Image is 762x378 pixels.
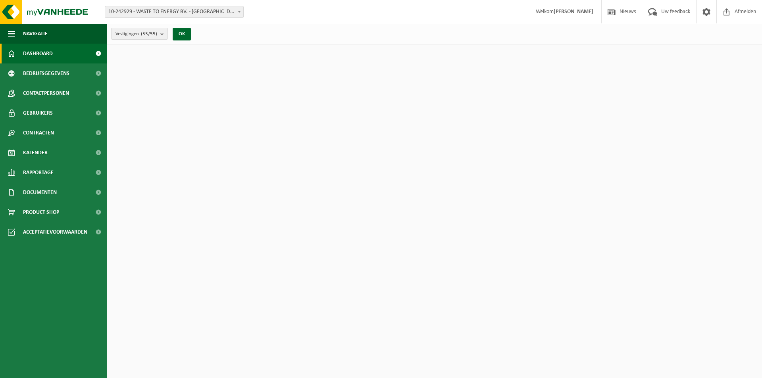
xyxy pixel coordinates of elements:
[23,63,69,83] span: Bedrijfsgegevens
[115,28,157,40] span: Vestigingen
[141,31,157,36] count: (55/55)
[23,24,48,44] span: Navigatie
[105,6,243,17] span: 10-242929 - WASTE TO ENERGY BV. - NIJKERK
[23,123,54,143] span: Contracten
[111,28,168,40] button: Vestigingen(55/55)
[23,163,54,182] span: Rapportage
[105,6,244,18] span: 10-242929 - WASTE TO ENERGY BV. - NIJKERK
[23,44,53,63] span: Dashboard
[554,9,593,15] strong: [PERSON_NAME]
[173,28,191,40] button: OK
[23,143,48,163] span: Kalender
[23,202,59,222] span: Product Shop
[23,103,53,123] span: Gebruikers
[23,222,87,242] span: Acceptatievoorwaarden
[23,182,57,202] span: Documenten
[23,83,69,103] span: Contactpersonen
